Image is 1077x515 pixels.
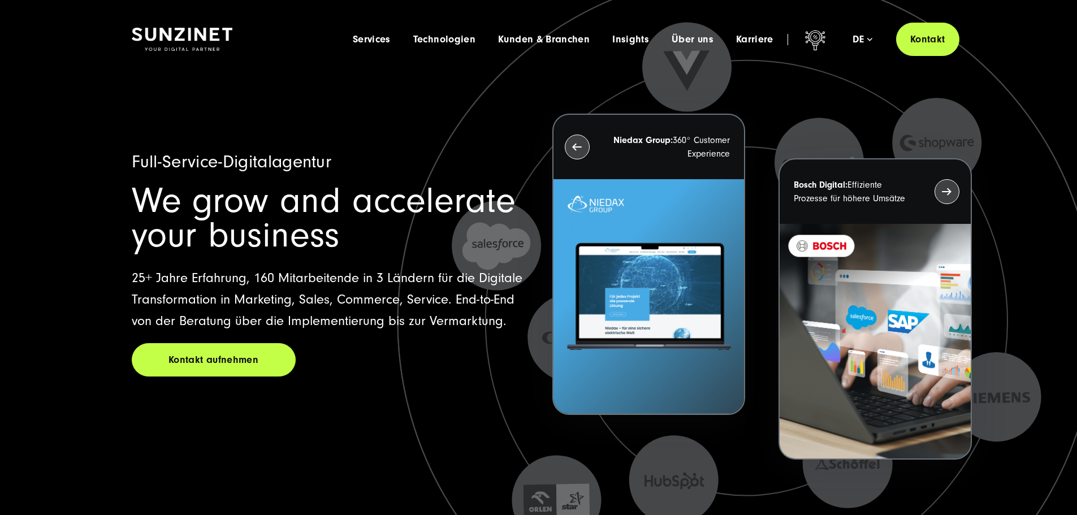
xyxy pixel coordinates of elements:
[610,133,730,161] p: 360° Customer Experience
[778,158,971,460] button: Bosch Digital:Effiziente Prozesse für höhere Umsätze BOSCH - Kundeprojekt - Digital Transformatio...
[780,224,970,458] img: BOSCH - Kundeprojekt - Digital Transformation Agentur SUNZINET
[552,114,745,415] button: Niedax Group:360° Customer Experience Letztes Projekt von Niedax. Ein Laptop auf dem die Niedax W...
[613,135,673,145] strong: Niedax Group:
[672,34,713,45] a: Über uns
[132,28,232,51] img: SUNZINET Full Service Digital Agentur
[498,34,590,45] a: Kunden & Branchen
[896,23,959,56] a: Kontakt
[853,34,872,45] div: de
[794,180,847,190] strong: Bosch Digital:
[736,34,773,45] a: Karriere
[132,343,296,376] a: Kontakt aufnehmen
[794,178,914,205] p: Effiziente Prozesse für höhere Umsätze
[132,267,525,332] p: 25+ Jahre Erfahrung, 160 Mitarbeitende in 3 Ländern für die Digitale Transformation in Marketing,...
[612,34,649,45] a: Insights
[553,179,744,414] img: Letztes Projekt von Niedax. Ein Laptop auf dem die Niedax Website geöffnet ist, auf blauem Hinter...
[132,180,516,256] span: We grow and accelerate your business
[353,34,391,45] a: Services
[413,34,475,45] a: Technologien
[132,152,332,172] span: Full-Service-Digitalagentur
